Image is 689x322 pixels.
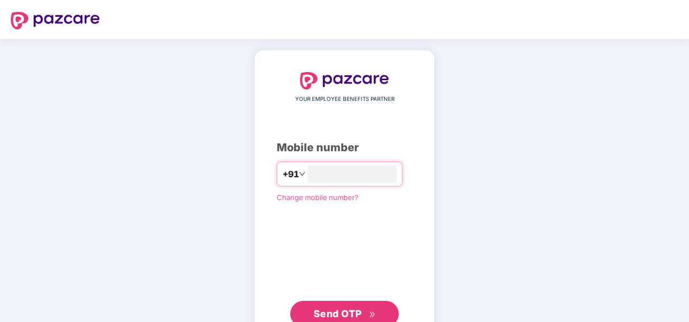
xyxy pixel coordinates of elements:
span: +91 [283,168,299,181]
a: Change mobile number? [277,193,359,202]
img: logo [11,12,100,29]
span: double-right [369,311,376,318]
img: logo [300,72,389,89]
span: YOUR EMPLOYEE BENEFITS PARTNER [295,95,394,104]
span: Send OTP [314,308,362,319]
div: Mobile number [277,139,412,156]
span: down [299,171,305,177]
